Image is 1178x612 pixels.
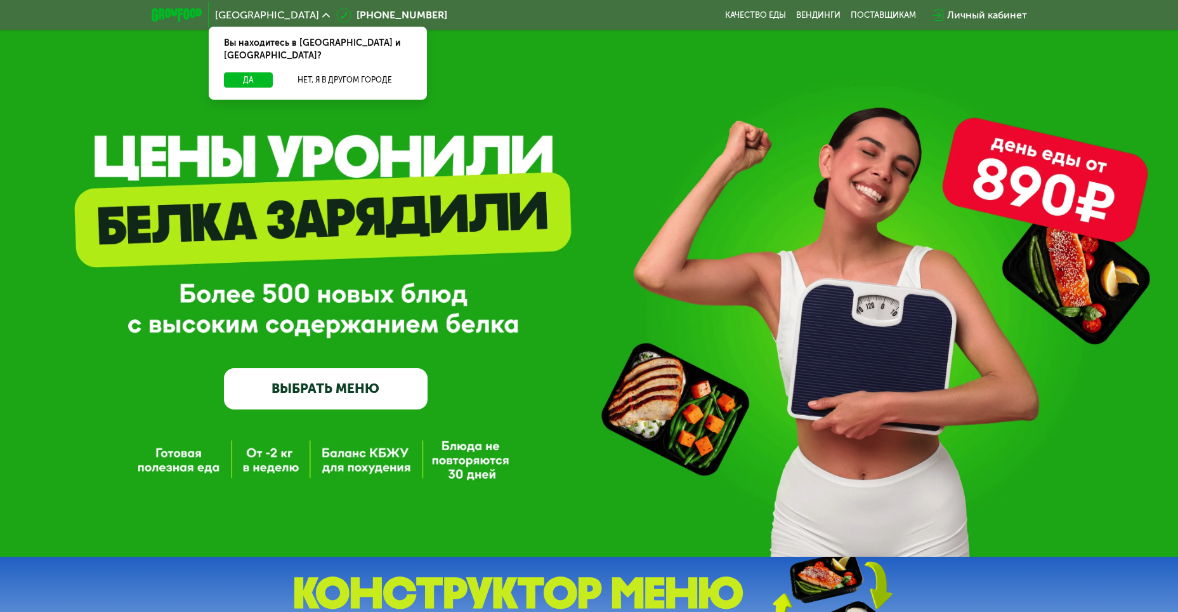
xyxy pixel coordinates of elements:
a: Качество еды [725,10,786,20]
button: Да [224,72,273,88]
div: Вы находитесь в [GEOGRAPHIC_DATA] и [GEOGRAPHIC_DATA]? [209,27,427,72]
span: [GEOGRAPHIC_DATA] [215,10,319,20]
div: поставщикам [851,10,916,20]
button: Нет, я в другом городе [278,72,412,88]
div: Личный кабинет [947,8,1027,23]
a: Вендинги [796,10,841,20]
a: ВЫБРАТЬ МЕНЮ [224,368,428,409]
a: [PHONE_NUMBER] [336,8,447,23]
